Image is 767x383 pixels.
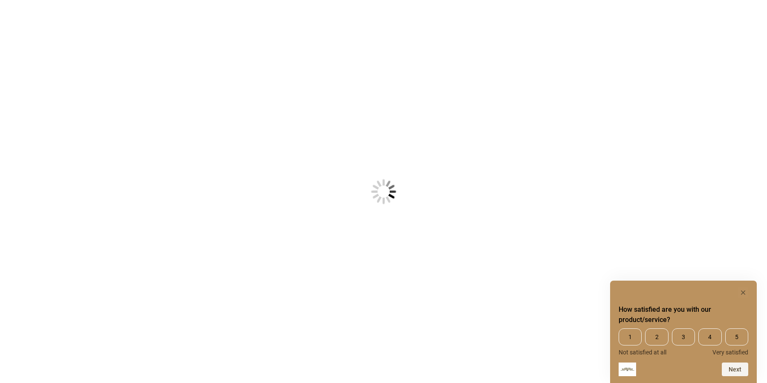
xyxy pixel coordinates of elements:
[725,328,748,345] span: 5
[619,287,748,376] div: How satisfied are you with our product/service? Select an option from 1 to 5, with 1 being Not sa...
[645,328,668,345] span: 2
[619,305,748,325] h2: How satisfied are you with our product/service? Select an option from 1 to 5, with 1 being Not sa...
[712,349,748,356] span: Very satisfied
[619,349,666,356] span: Not satisfied at all
[619,328,748,356] div: How satisfied are you with our product/service? Select an option from 1 to 5, with 1 being Not sa...
[698,328,721,345] span: 4
[329,137,438,246] img: Loading
[738,287,748,298] button: Hide survey
[619,328,642,345] span: 1
[722,363,748,376] button: Next question
[672,328,695,345] span: 3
